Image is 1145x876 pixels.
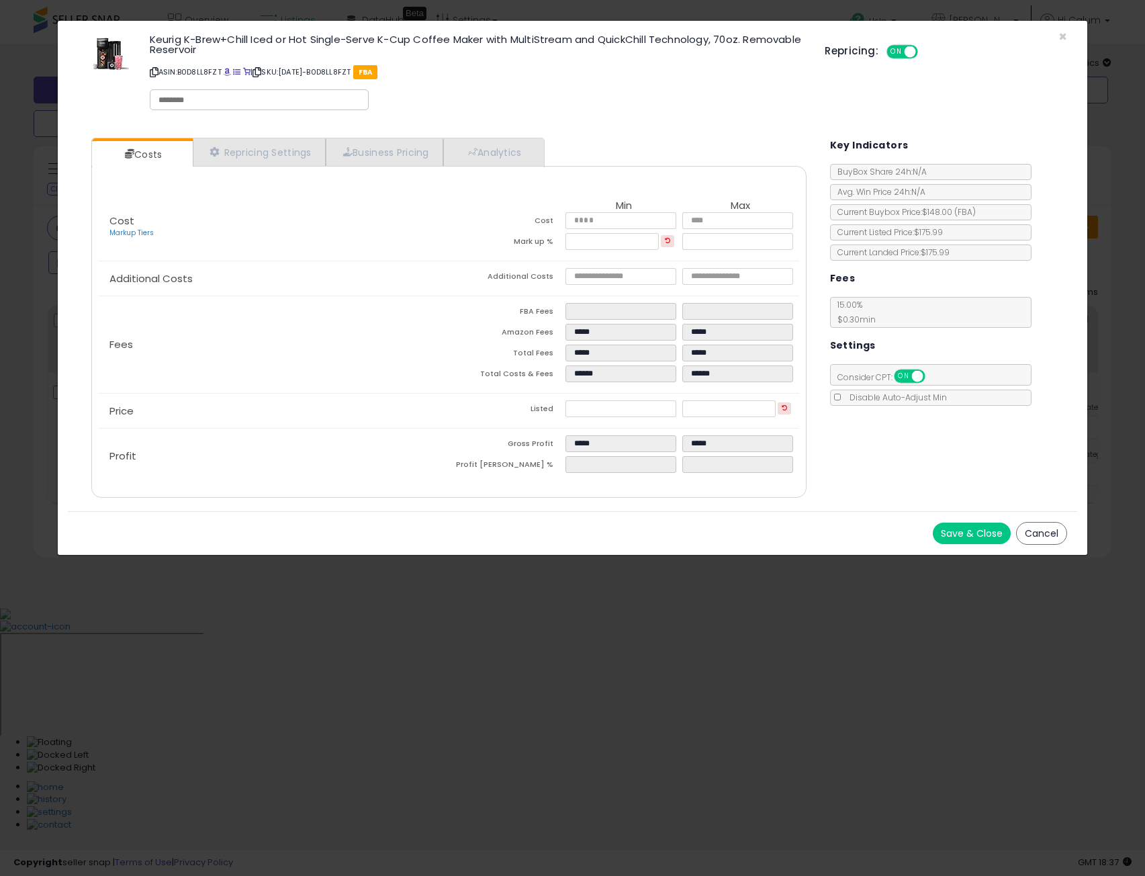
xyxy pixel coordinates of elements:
span: $0.30 min [831,314,876,325]
span: 15.00 % [831,299,876,325]
span: ON [888,46,905,58]
th: Max [682,200,799,212]
td: Total Costs & Fees [449,365,565,386]
span: Consider CPT: [831,371,943,383]
span: × [1058,27,1067,46]
span: OFF [916,46,937,58]
p: Profit [99,451,449,462]
p: Price [99,406,449,417]
button: Cancel [1016,522,1067,545]
th: Min [565,200,682,212]
span: FBA [353,65,378,79]
td: Gross Profit [449,435,565,456]
a: Business Pricing [326,138,443,166]
a: Costs [92,141,191,168]
h5: Repricing: [825,46,878,56]
span: Current Landed Price: $175.99 [831,247,950,258]
h5: Key Indicators [830,137,909,154]
td: Listed [449,400,565,421]
td: Profit [PERSON_NAME] % [449,456,565,477]
img: 41MRJ6SPb2L._SL60_.jpg [89,34,129,75]
a: All offer listings [233,67,240,77]
span: BuyBox Share 24h: N/A [831,166,927,177]
button: Save & Close [933,523,1011,544]
td: Total Fees [449,345,565,365]
span: $148.00 [922,206,976,218]
td: FBA Fees [449,303,565,324]
span: ON [895,371,912,382]
span: ( FBA ) [954,206,976,218]
span: OFF [923,371,944,382]
span: Disable Auto-Adjust Min [843,392,947,403]
a: Your listing only [243,67,250,77]
a: Analytics [443,138,543,166]
td: Amazon Fees [449,324,565,345]
td: Cost [449,212,565,233]
td: Mark up % [449,233,565,254]
h3: Keurig K-Brew+Chill Iced or Hot Single-Serve K-Cup Coffee Maker with MultiStream and QuickChill T... [150,34,805,54]
h5: Settings [830,337,876,354]
a: BuyBox page [224,67,231,77]
h5: Fees [830,270,856,287]
span: Avg. Win Price 24h: N/A [831,186,925,198]
a: Markup Tiers [109,228,154,238]
td: Additional Costs [449,268,565,289]
p: ASIN: B0D8LL8FZT | SKU: [DATE]-B0D8LL8FZT [150,61,805,83]
p: Cost [99,216,449,238]
p: Additional Costs [99,273,449,284]
p: Fees [99,339,449,350]
a: Repricing Settings [193,138,326,166]
span: Current Buybox Price: [831,206,976,218]
span: Current Listed Price: $175.99 [831,226,943,238]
